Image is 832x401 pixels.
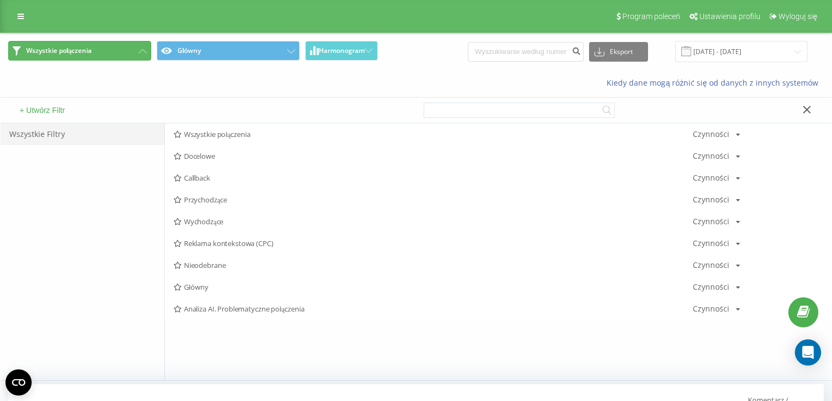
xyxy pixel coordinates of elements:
div: Czynności [693,305,729,313]
button: Główny [157,41,300,61]
span: Analiza AI. Problematyczne połączenia [174,305,693,313]
div: Czynności [693,283,729,291]
div: Wszystkie Filtry [1,123,164,145]
span: Harmonogram [319,47,365,55]
span: Wychodzące [174,218,693,225]
div: Czynności [693,240,729,247]
span: Przychodzące [174,196,693,204]
button: Open CMP widget [5,369,32,396]
button: Zamknij [799,105,815,116]
button: Wszystkie połączenia [8,41,151,61]
span: Wszystkie połączenia [174,130,693,138]
span: Wyloguj się [778,12,817,21]
button: Harmonogram [305,41,378,61]
span: Program poleceń [622,12,680,21]
div: Czynności [693,196,729,204]
span: Docelowe [174,152,693,160]
span: Ustawienia profilu [699,12,760,21]
button: Eksport [589,42,648,62]
input: Wyszukiwanie według numeru [468,42,584,62]
button: + Utwórz Filtr [16,105,68,115]
span: Wszystkie połączenia [26,46,92,55]
a: Kiedy dane mogą różnić się od danych z innych systemów [607,77,824,88]
span: Nieodebrane [174,261,693,269]
span: Callback [174,174,693,182]
div: Czynności [693,218,729,225]
div: Czynności [693,174,729,182]
div: Czynności [693,152,729,160]
span: Reklama kontekstowa (CPC) [174,240,693,247]
div: Open Intercom Messenger [795,339,821,366]
span: Główny [174,283,693,291]
div: Czynności [693,261,729,269]
div: Czynności [693,130,729,138]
